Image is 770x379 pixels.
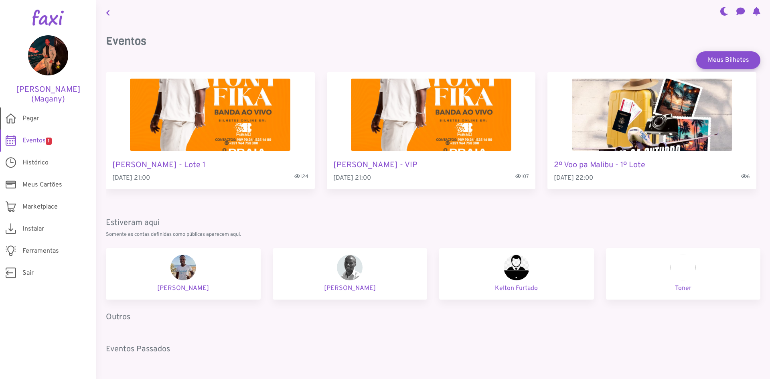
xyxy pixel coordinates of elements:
[351,79,511,151] img: TONY FIKA - VIP
[106,72,315,189] a: TONY FIKA - Lote 1 [PERSON_NAME] - Lote 1 [DATE] 21:00124
[612,284,754,293] p: Toner
[554,160,750,170] h5: 2º Voo pa Malibu - 1º Lote
[333,160,529,170] h5: [PERSON_NAME] - VIP
[22,224,44,234] span: Instalar
[22,158,49,168] span: Histórico
[22,114,39,124] span: Pagar
[294,173,308,181] span: 124
[106,231,760,239] p: Somente as contas definidas como públicas aparecem aqui.
[439,248,594,300] a: Kelton Furtado Kelton Furtado
[22,180,62,190] span: Meus Cartões
[554,173,750,183] p: [DATE] 22:00
[106,218,760,228] h5: Estiveram aqui
[112,284,254,293] p: [PERSON_NAME]
[22,246,59,256] span: Ferramentas
[572,79,732,151] img: 2º Voo pa Malibu - 1º Lote
[130,79,290,151] img: TONY FIKA - Lote 1
[22,202,58,212] span: Marketplace
[547,72,756,189] a: 2º Voo pa Malibu - 1º Lote 2º Voo pa Malibu - 1º Lote [DATE] 22:006
[547,72,756,189] div: 3 / 3
[327,72,536,189] div: 2 / 3
[106,312,760,322] h5: Outros
[12,35,84,104] a: [PERSON_NAME] (Magany)
[279,284,421,293] p: [PERSON_NAME]
[170,255,196,280] img: Cé Fernandes
[106,34,760,48] h3: Eventos
[606,248,761,300] a: Toner Toner
[670,255,696,280] img: Toner
[273,248,428,300] a: jailson silva [PERSON_NAME]
[22,136,52,146] span: Eventos
[504,255,529,280] img: Kelton Furtado
[333,173,529,183] p: [DATE] 21:00
[22,268,34,278] span: Sair
[12,85,84,104] h5: [PERSON_NAME] (Magany)
[337,255,363,280] img: jailson silva
[106,72,315,189] div: 1 / 3
[112,173,308,183] p: [DATE] 21:00
[515,173,529,181] span: 107
[696,51,760,69] a: Meus Bilhetes
[106,248,261,300] a: Cé Fernandes [PERSON_NAME]
[327,72,536,189] a: TONY FIKA - VIP [PERSON_NAME] - VIP [DATE] 21:00107
[106,345,760,354] h5: Eventos Passados
[46,138,52,145] span: 1
[112,160,308,170] h5: [PERSON_NAME] - Lote 1
[741,173,750,181] span: 6
[446,284,588,293] p: Kelton Furtado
